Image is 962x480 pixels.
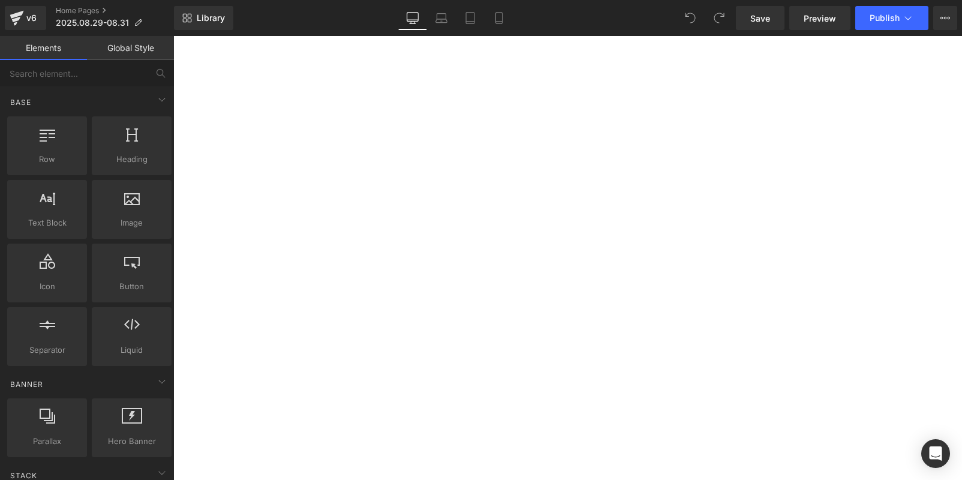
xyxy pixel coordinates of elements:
[56,6,174,16] a: Home Pages
[9,379,44,390] span: Banner
[855,6,928,30] button: Publish
[95,217,168,229] span: Image
[789,6,850,30] a: Preview
[9,97,32,108] span: Base
[11,435,83,448] span: Parallax
[11,280,83,293] span: Icon
[921,439,950,468] div: Open Intercom Messenger
[95,280,168,293] span: Button
[95,344,168,356] span: Liquid
[11,153,83,166] span: Row
[678,6,702,30] button: Undo
[707,6,731,30] button: Redo
[95,153,168,166] span: Heading
[398,6,427,30] a: Desktop
[174,6,233,30] a: New Library
[197,13,225,23] span: Library
[24,10,39,26] div: v6
[427,6,456,30] a: Laptop
[870,13,900,23] span: Publish
[933,6,957,30] button: More
[750,12,770,25] span: Save
[56,18,129,28] span: 2025.08.29-08.31
[485,6,513,30] a: Mobile
[804,12,836,25] span: Preview
[95,435,168,448] span: Hero Banner
[87,36,174,60] a: Global Style
[11,217,83,229] span: Text Block
[5,6,46,30] a: v6
[11,344,83,356] span: Separator
[456,6,485,30] a: Tablet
